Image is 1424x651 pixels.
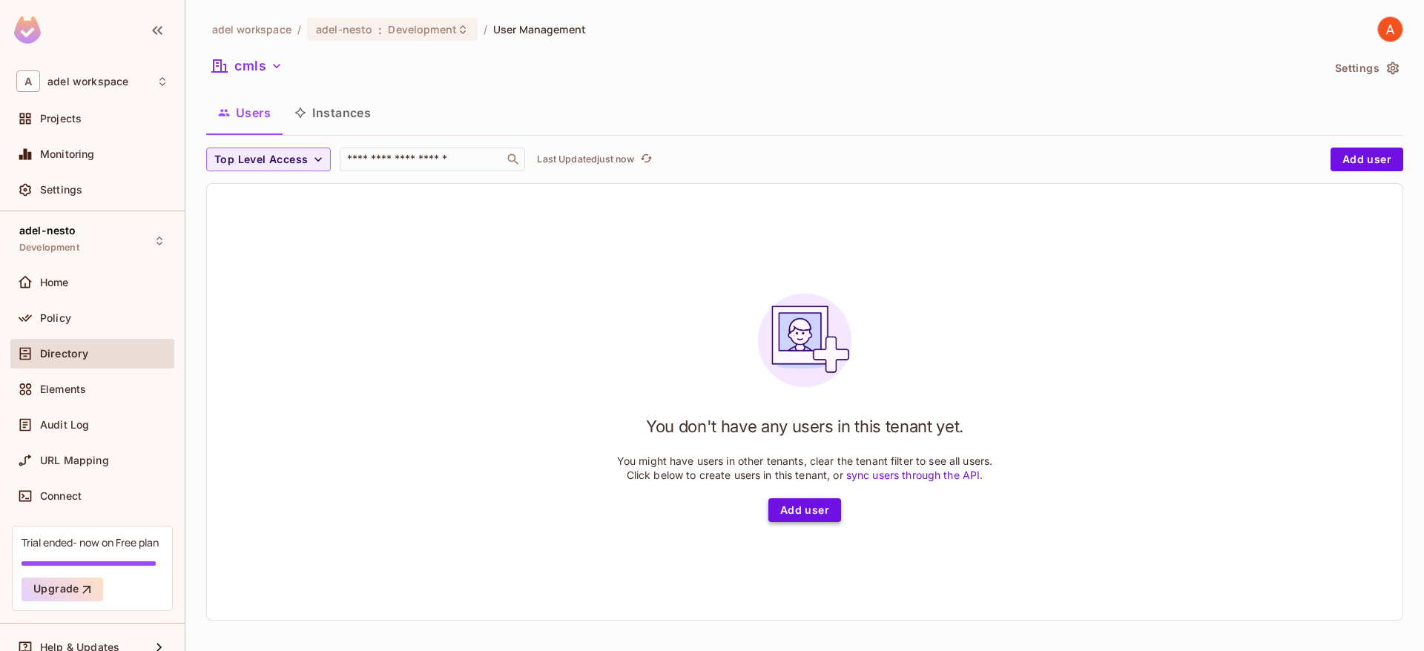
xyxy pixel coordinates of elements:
[22,535,159,549] div: Trial ended- now on Free plan
[40,348,88,360] span: Directory
[212,22,291,36] span: the active workspace
[1329,56,1403,80] button: Settings
[40,184,82,196] span: Settings
[537,153,634,165] p: Last Updated just now
[40,383,86,395] span: Elements
[40,490,82,502] span: Connect
[22,578,103,601] button: Upgrade
[637,151,655,168] button: refresh
[297,22,301,36] li: /
[1331,148,1403,171] button: Add user
[1378,17,1402,42] img: Adel Ati
[283,94,383,131] button: Instances
[214,151,308,169] span: Top Level Access
[484,22,487,36] li: /
[206,148,331,171] button: Top Level Access
[768,498,841,522] button: Add user
[40,419,89,431] span: Audit Log
[316,22,372,36] span: adel-nesto
[493,22,586,36] span: User Management
[378,24,383,36] span: :
[40,277,69,288] span: Home
[206,54,289,78] button: cmls
[47,76,128,87] span: Workspace: adel workspace
[634,151,655,168] span: Click to refresh data
[40,113,82,125] span: Projects
[40,148,95,160] span: Monitoring
[16,70,40,92] span: A
[19,242,79,254] span: Development
[14,16,41,44] img: SReyMgAAAABJRU5ErkJggg==
[617,454,993,482] p: You might have users in other tenants, clear the tenant filter to see all users. Click below to c...
[40,312,71,324] span: Policy
[846,469,983,481] a: sync users through the API.
[206,94,283,131] button: Users
[640,152,653,167] span: refresh
[40,455,109,466] span: URL Mapping
[388,22,456,36] span: Development
[646,415,963,437] h1: You don't have any users in this tenant yet.
[19,225,76,237] span: adel-nesto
